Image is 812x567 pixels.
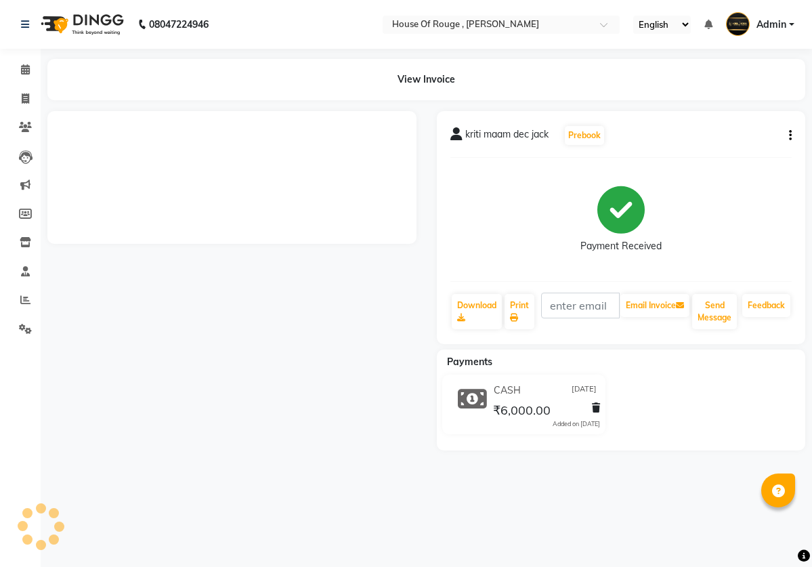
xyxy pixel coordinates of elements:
[465,127,549,146] span: kriti maam dec jack
[572,383,597,398] span: [DATE]
[149,5,209,43] b: 08047224946
[505,294,534,329] a: Print
[447,356,492,368] span: Payments
[35,5,127,43] img: logo
[47,59,805,100] div: View Invoice
[620,294,689,317] button: Email Invoice
[580,239,662,253] div: Payment Received
[565,126,604,145] button: Prebook
[553,419,600,429] div: Added on [DATE]
[452,294,502,329] a: Download
[541,293,620,318] input: enter email
[726,12,750,36] img: Admin
[494,383,521,398] span: CASH
[692,294,737,329] button: Send Message
[493,402,551,421] span: ₹6,000.00
[742,294,790,317] a: Feedback
[756,18,786,32] span: Admin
